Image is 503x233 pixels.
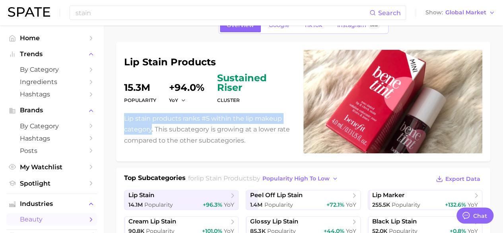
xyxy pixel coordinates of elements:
[378,9,401,17] span: Search
[20,180,84,187] span: Spotlight
[6,120,97,132] a: by Category
[264,201,293,208] span: Popularity
[169,97,178,104] span: YoY
[224,201,234,208] span: YoY
[20,66,84,73] span: by Category
[6,88,97,100] a: Hashtags
[20,215,84,223] span: beauty
[6,48,97,60] button: Trends
[6,132,97,145] a: Hashtags
[346,201,356,208] span: YoY
[6,213,97,225] a: beauty
[6,76,97,88] a: Ingredients
[128,201,143,208] span: 14.1m
[250,192,302,199] span: peel off lip stain
[423,8,497,18] button: ShowGlobal Market
[20,107,84,114] span: Brands
[6,161,97,173] a: My Watchlist
[20,78,84,86] span: Ingredients
[169,73,204,92] dd: +94.0%
[262,175,330,182] span: popularity high to low
[144,201,173,208] span: Popularity
[124,190,239,210] a: lip stain14.1m Popularity+96.3% YoY
[8,7,50,17] img: SPATE
[445,176,480,182] span: Export Data
[20,122,84,130] span: by Category
[6,198,97,210] button: Industries
[6,177,97,190] a: Spotlight
[372,218,417,225] span: black lip stain
[445,201,466,208] span: +132.6%
[392,201,420,208] span: Popularity
[250,201,262,208] span: 1.4m
[75,6,369,20] input: Search here for a brand, industry, or ingredient
[6,145,97,157] a: Posts
[20,147,84,155] span: Posts
[260,173,340,184] button: popularity high to low
[124,73,156,92] dd: 15.3m
[20,34,84,42] span: Home
[20,135,84,142] span: Hashtags
[372,201,390,208] span: 255.5k
[20,200,84,208] span: Industries
[128,218,176,225] span: cream lip stain
[20,163,84,171] span: My Watchlist
[203,201,222,208] span: +96.3%
[196,174,252,182] span: lip stain products
[326,201,344,208] span: +72.1%
[169,97,186,104] button: YoY
[445,10,486,15] span: Global Market
[124,96,156,105] dt: Popularity
[434,173,482,184] button: Export Data
[20,90,84,98] span: Hashtags
[20,51,84,58] span: Trends
[250,218,298,225] span: glossy lip stain
[425,10,443,15] span: Show
[468,201,478,208] span: YoY
[6,104,97,116] button: Brands
[124,57,294,67] h1: lip stain products
[128,192,154,199] span: lip stain
[372,192,404,199] span: lip marker
[6,32,97,44] a: Home
[217,73,294,92] span: sustained riser
[368,190,482,210] a: lip marker255.5k Popularity+132.6% YoY
[6,63,97,76] a: by Category
[217,96,294,105] dt: cluster
[124,173,186,185] h1: Top Subcategories
[124,113,294,146] p: Lip stain products ranks #5 within the lip makeup category. This subcategory is growing at a lowe...
[246,190,360,210] a: peel off lip stain1.4m Popularity+72.1% YoY
[188,174,340,182] span: for by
